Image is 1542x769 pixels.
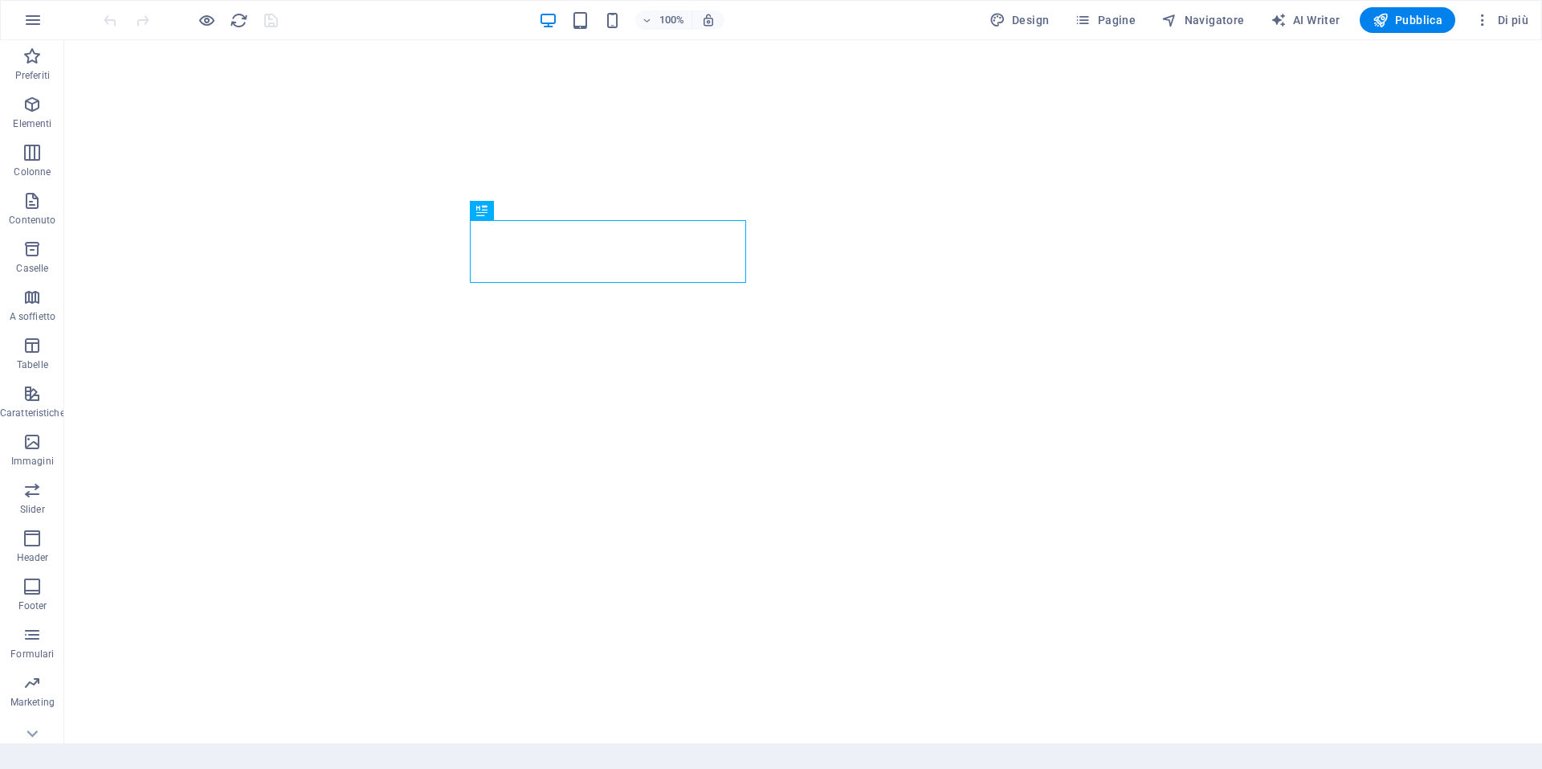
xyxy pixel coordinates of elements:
button: Pubblica [1360,7,1456,33]
button: Pagine [1068,7,1142,33]
span: Pubblica [1373,12,1443,28]
button: reload [229,10,248,30]
span: Di più [1475,12,1528,28]
p: Marketing [10,696,55,709]
button: Design [983,7,1056,33]
p: Header [17,551,49,564]
h6: 100% [659,10,685,30]
button: AI Writer [1264,7,1347,33]
button: Navigatore [1155,7,1250,33]
button: Clicca qui per lasciare la modalità di anteprima e continuare la modifica [197,10,216,30]
i: Ricarica la pagina [230,11,248,30]
p: A soffietto [10,310,55,323]
span: Navigatore [1161,12,1244,28]
p: Contenuto [9,214,55,227]
p: Footer [18,599,47,612]
i: Quando ridimensioni, regola automaticamente il livello di zoom in modo che corrisponda al disposi... [701,13,716,27]
p: Tabelle [17,358,48,371]
p: Immagini [11,455,54,468]
span: Design [989,12,1050,28]
p: Caselle [16,262,48,275]
button: Di più [1468,7,1535,33]
p: Formulari [10,648,54,661]
p: Colonne [14,166,51,178]
span: Pagine [1075,12,1136,28]
span: AI Writer [1271,12,1340,28]
p: Preferiti [15,69,50,82]
p: Slider [20,503,45,516]
button: 100% [635,10,692,30]
p: Elementi [13,117,51,130]
div: Design (Ctrl+Alt+Y) [983,7,1056,33]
